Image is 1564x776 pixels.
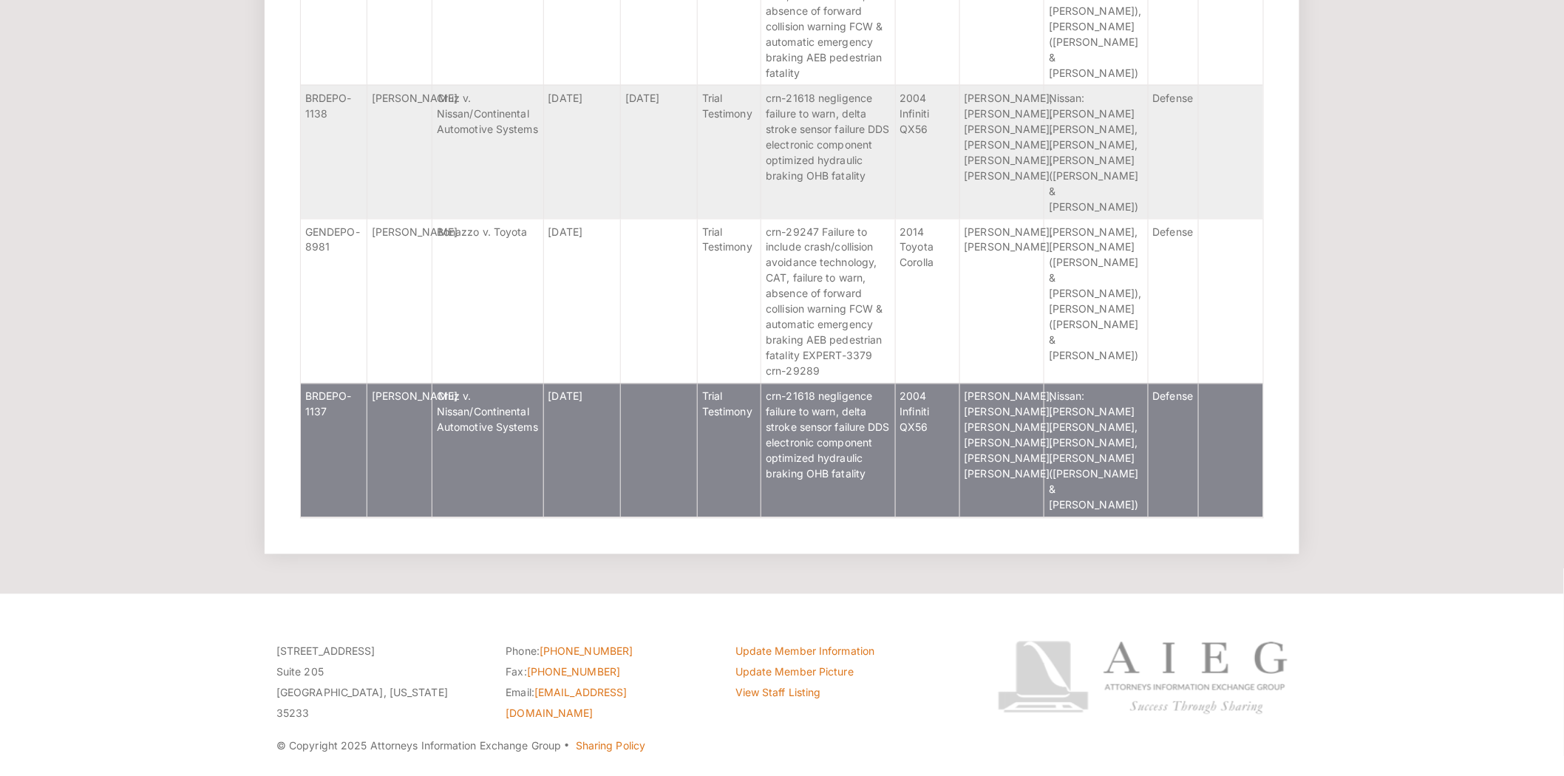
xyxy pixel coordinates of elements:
[437,92,538,135] span: Cruz v. Nissan/Continental Automotive Systems
[506,662,713,683] li: Fax:
[1153,390,1194,403] span: Defense
[735,687,821,699] a: View Staff Listing
[735,666,854,678] a: Update Member Picture
[1049,390,1138,511] span: Nissan: [PERSON_NAME] [PERSON_NAME], [PERSON_NAME], [PERSON_NAME] ([PERSON_NAME] & [PERSON_NAME])
[900,92,930,135] span: 2004 Infiniti QX56
[527,666,620,678] a: [PHONE_NUMBER]
[548,92,583,104] span: [DATE]
[548,390,583,403] span: [DATE]
[576,740,645,752] a: Sharing Policy
[305,390,352,418] span: BRDEPO-1137
[702,225,752,253] span: Trial Testimony
[276,736,942,757] p: © Copyright 2025 Attorneys Information Exchange Group
[276,641,483,724] p: [STREET_ADDRESS] Suite 205 [GEOGRAPHIC_DATA], [US_STATE] 35233
[766,92,890,182] span: crn-21618 negligence failure to warn, delta stroke sensor failure DDS electronic component optimi...
[702,92,752,120] span: Trial Testimony
[998,641,1288,715] img: Attorneys Information Exchange Group logo
[372,390,458,403] span: [PERSON_NAME]
[965,92,1053,182] span: [PERSON_NAME], [PERSON_NAME], [PERSON_NAME], [PERSON_NAME], [PERSON_NAME], [PERSON_NAME]
[301,85,1263,219] tr: BERRY: Thank you, your Honor. Nissan is calling<em> Eldon Leaphart.<-em> THE COURT: Could you rai...
[305,225,360,253] span: GENDEPO-8981
[735,645,875,658] a: Update Member Information
[625,92,660,104] span: [DATE]
[1153,225,1194,238] span: Defense
[437,225,528,238] span: Bonazzo v. Toyota
[372,92,458,104] span: [PERSON_NAME]
[437,390,538,434] span: Cruz v. Nissan/Continental Automotive Systems
[1153,92,1194,104] span: Defense
[506,641,713,662] li: Phone:
[766,225,883,378] span: crn-29247 Failure to include crash/collision avoidance technology, CAT, failure to warn, absence ...
[965,225,1053,253] span: [PERSON_NAME], [PERSON_NAME]
[506,687,627,720] a: [EMAIL_ADDRESS][DOMAIN_NAME]
[766,390,890,480] span: crn-21618 negligence failure to warn, delta stroke sensor failure DDS electronic component optimi...
[1049,225,1142,362] span: [PERSON_NAME], [PERSON_NAME] ([PERSON_NAME] & [PERSON_NAME]), [PERSON_NAME] ([PERSON_NAME] & [PER...
[965,390,1053,480] span: [PERSON_NAME], [PERSON_NAME], [PERSON_NAME], [PERSON_NAME], [PERSON_NAME], [PERSON_NAME]
[548,225,583,238] span: [DATE]
[372,225,458,238] span: [PERSON_NAME]
[301,384,1263,517] tr: 27<em> 28 SUPERIOR COURT OF THE STATE OF CALIFORNIA FOR THE COUNTY OF LOS ANGELES DEPARTMENT 47 H...
[540,645,633,658] a: [PHONE_NUMBER]
[301,219,1263,384] tr: - Had you reviewed testing done by both Mr. Mazza - the plaintiff’s expert, as well as<em> Eldon ...
[564,746,571,753] span: ·
[1049,92,1138,213] span: Nissan: [PERSON_NAME] [PERSON_NAME], [PERSON_NAME], [PERSON_NAME] ([PERSON_NAME] & [PERSON_NAME])
[506,683,713,724] li: Email:
[305,92,352,120] span: BRDEPO-1138
[702,390,752,418] span: Trial Testimony
[900,390,930,434] span: 2004 Infiniti QX56
[900,225,934,269] span: 2014 Toyota Corolla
